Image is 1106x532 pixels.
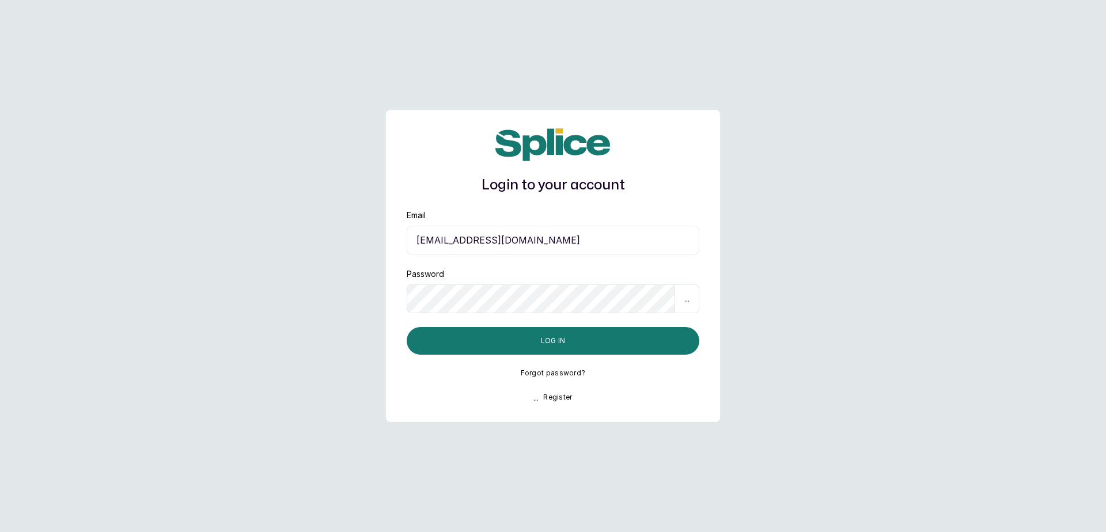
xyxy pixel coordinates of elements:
button: Log in [407,327,699,355]
input: email@acme.com [407,226,699,254]
label: Email [407,210,426,221]
label: Password [407,268,444,280]
button: Register [543,392,572,404]
p: ... [684,292,690,305]
p: ... [533,392,539,404]
h1: Login to your account [407,175,699,196]
button: Forgot password? [521,368,586,378]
